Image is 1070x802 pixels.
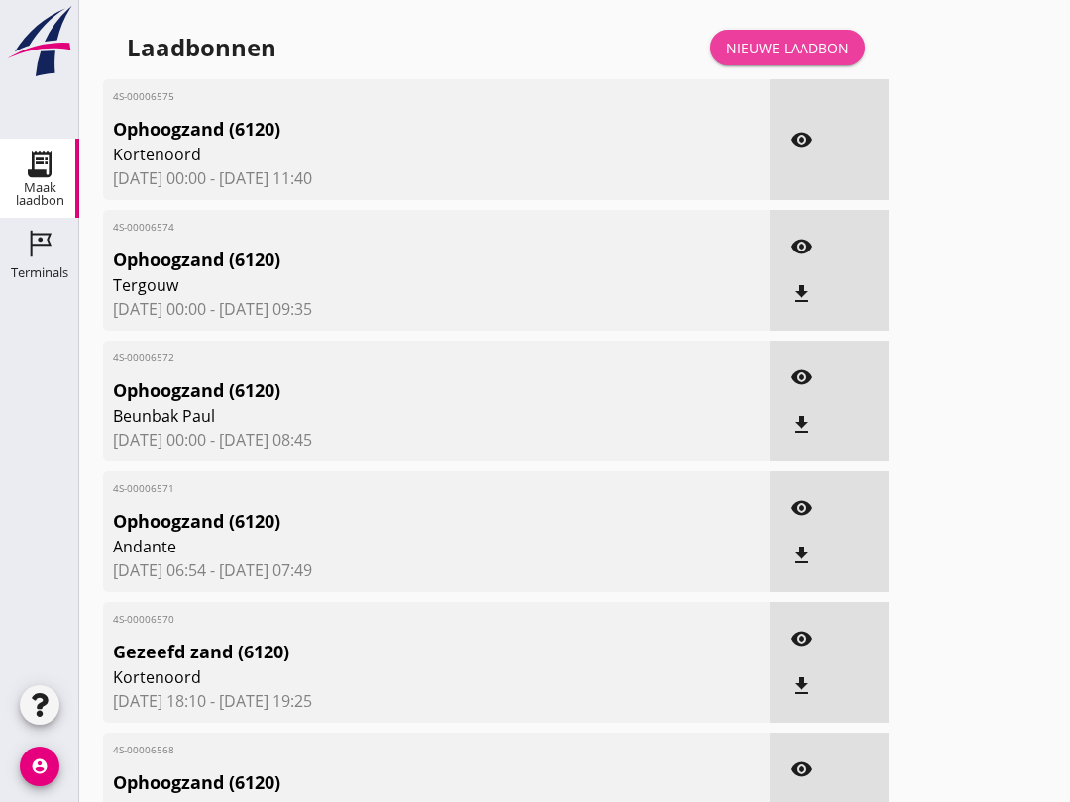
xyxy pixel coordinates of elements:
span: [DATE] 00:00 - [DATE] 08:45 [113,428,760,451]
span: [DATE] 18:10 - [DATE] 19:25 [113,689,760,713]
i: visibility [790,757,813,781]
i: visibility [790,128,813,151]
span: 4S-00006568 [113,743,652,757]
span: Gezeefd zand (6120) [113,639,652,665]
span: Tergouw [113,273,652,297]
span: Kortenoord [113,143,652,166]
span: 4S-00006575 [113,89,652,104]
i: visibility [790,627,813,651]
i: file_download [790,674,813,698]
i: visibility [790,365,813,389]
span: 4S-00006571 [113,481,652,496]
div: Laadbonnen [127,32,276,63]
img: logo-small.a267ee39.svg [4,5,75,78]
span: [DATE] 00:00 - [DATE] 11:40 [113,166,760,190]
span: Ophoogzand (6120) [113,769,652,796]
span: 4S-00006572 [113,351,652,365]
div: Terminals [11,266,68,279]
i: visibility [790,496,813,520]
span: 4S-00006570 [113,612,652,627]
span: [DATE] 06:54 - [DATE] 07:49 [113,558,760,582]
span: Ophoogzand (6120) [113,116,652,143]
span: Ophoogzand (6120) [113,508,652,535]
span: [DATE] 00:00 - [DATE] 09:35 [113,297,760,321]
i: file_download [790,544,813,567]
a: Nieuwe laadbon [710,30,865,65]
span: Kortenoord [113,665,652,689]
span: 4S-00006574 [113,220,652,235]
span: Ophoogzand (6120) [113,377,652,404]
span: Ophoogzand (6120) [113,247,652,273]
div: Nieuwe laadbon [726,38,849,58]
span: Beunbak Paul [113,404,652,428]
i: file_download [790,282,813,306]
i: visibility [790,235,813,258]
i: file_download [790,413,813,437]
i: account_circle [20,747,59,786]
span: Andante [113,535,652,558]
